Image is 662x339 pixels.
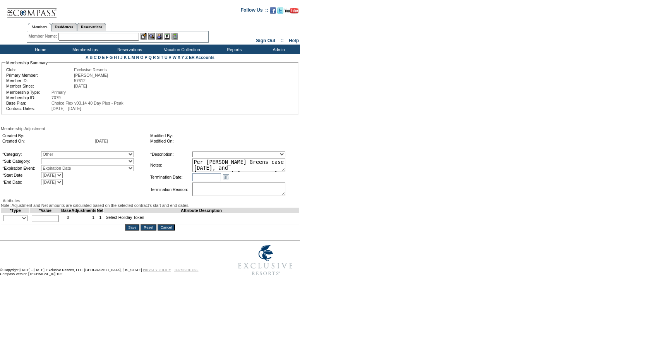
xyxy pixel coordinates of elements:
[77,23,106,31] a: Reservations
[285,8,298,14] img: Subscribe to our YouTube Channel
[2,151,40,157] td: *Category:
[143,268,171,272] a: PRIVACY POLICY
[169,55,172,60] a: V
[270,7,276,14] img: Become our fan on Facebook
[6,95,51,100] td: Membership ID:
[6,73,73,77] td: Primary Member:
[174,268,199,272] a: TERMS OF USE
[17,45,62,54] td: Home
[30,208,61,213] td: *Value
[61,208,71,213] td: Base
[141,33,147,40] img: b_edit.gif
[51,106,81,111] span: [DATE] - [DATE]
[74,73,108,77] span: [PERSON_NAME]
[189,55,214,60] a: ER Accounts
[1,198,299,203] div: Attributes
[150,173,192,181] td: Termination Date:
[7,2,57,18] img: Compass Home
[51,90,66,95] span: Primary
[1,126,299,131] div: Membership Adjustment
[95,139,108,143] span: [DATE]
[136,55,139,60] a: N
[256,38,275,43] a: Sign Out
[157,55,159,60] a: S
[173,55,177,60] a: W
[104,208,299,213] td: Attribute Description
[6,106,51,111] td: Contract Dates:
[153,55,156,60] a: R
[231,241,300,280] img: Exclusive Resorts
[5,60,48,65] legend: Membership Summary
[74,67,107,72] span: Exclusive Resorts
[161,55,163,60] a: T
[2,139,94,143] td: Created On:
[2,172,40,178] td: *Start Date:
[97,208,104,213] td: Net
[51,95,61,100] span: 7079
[118,55,119,60] a: I
[211,45,256,54] td: Reports
[148,33,155,40] img: View
[150,151,192,157] td: *Description:
[172,33,178,40] img: b_calculator.gif
[51,101,123,105] span: Choice Flex v03.14 40 Day Plus - Peak
[156,33,163,40] img: Impersonate
[256,45,300,54] td: Admin
[241,7,268,16] td: Follow Us ::
[270,10,276,14] a: Become our fan on Facebook
[145,55,147,60] a: P
[128,55,130,60] a: L
[192,158,285,172] textarea: Per [PERSON_NAME] Greens case [DATE], and [PERSON_NAME]/[PERSON_NAME] approval, rolling 1 Select ...
[104,213,299,224] td: Select Holiday Token
[281,38,284,43] span: ::
[106,55,108,60] a: F
[106,45,151,54] td: Reservations
[120,55,123,60] a: J
[124,55,127,60] a: K
[29,33,58,40] div: Member Name:
[6,84,73,88] td: Member Since:
[114,55,117,60] a: H
[150,158,192,172] td: Notes:
[74,84,87,88] span: [DATE]
[277,10,283,14] a: Follow us on Twitter
[150,133,295,138] td: Modified By:
[51,23,77,31] a: Residences
[151,45,211,54] td: Vacation Collection
[150,182,192,197] td: Termination Reason:
[140,55,143,60] a: O
[222,173,230,181] a: Open the calendar popup.
[71,213,97,224] td: 1
[62,45,106,54] td: Memberships
[125,224,139,231] input: Save
[178,55,180,60] a: X
[150,139,295,143] td: Modified On:
[97,213,104,224] td: 1
[164,33,170,40] img: Reservations
[141,224,156,231] input: Reset
[2,165,40,171] td: *Expiration Event:
[86,55,88,60] a: A
[89,55,93,60] a: B
[2,179,40,185] td: *End Date:
[1,203,299,208] div: Note: Adjustment and Net amounts are calculated based on the selected contract's start and end da...
[28,23,51,31] a: Members
[277,7,283,14] img: Follow us on Twitter
[158,224,175,231] input: Cancel
[182,55,184,60] a: Y
[6,78,73,83] td: Member ID:
[102,55,105,60] a: E
[71,208,97,213] td: Adjustments
[6,67,73,72] td: Club:
[110,55,113,60] a: G
[1,208,30,213] td: *Type
[165,55,168,60] a: U
[148,55,151,60] a: Q
[2,158,40,164] td: *Sub Category:
[98,55,101,60] a: D
[185,55,188,60] a: Z
[285,10,298,14] a: Subscribe to our YouTube Channel
[61,213,71,224] td: 0
[94,55,97,60] a: C
[2,133,94,138] td: Created By:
